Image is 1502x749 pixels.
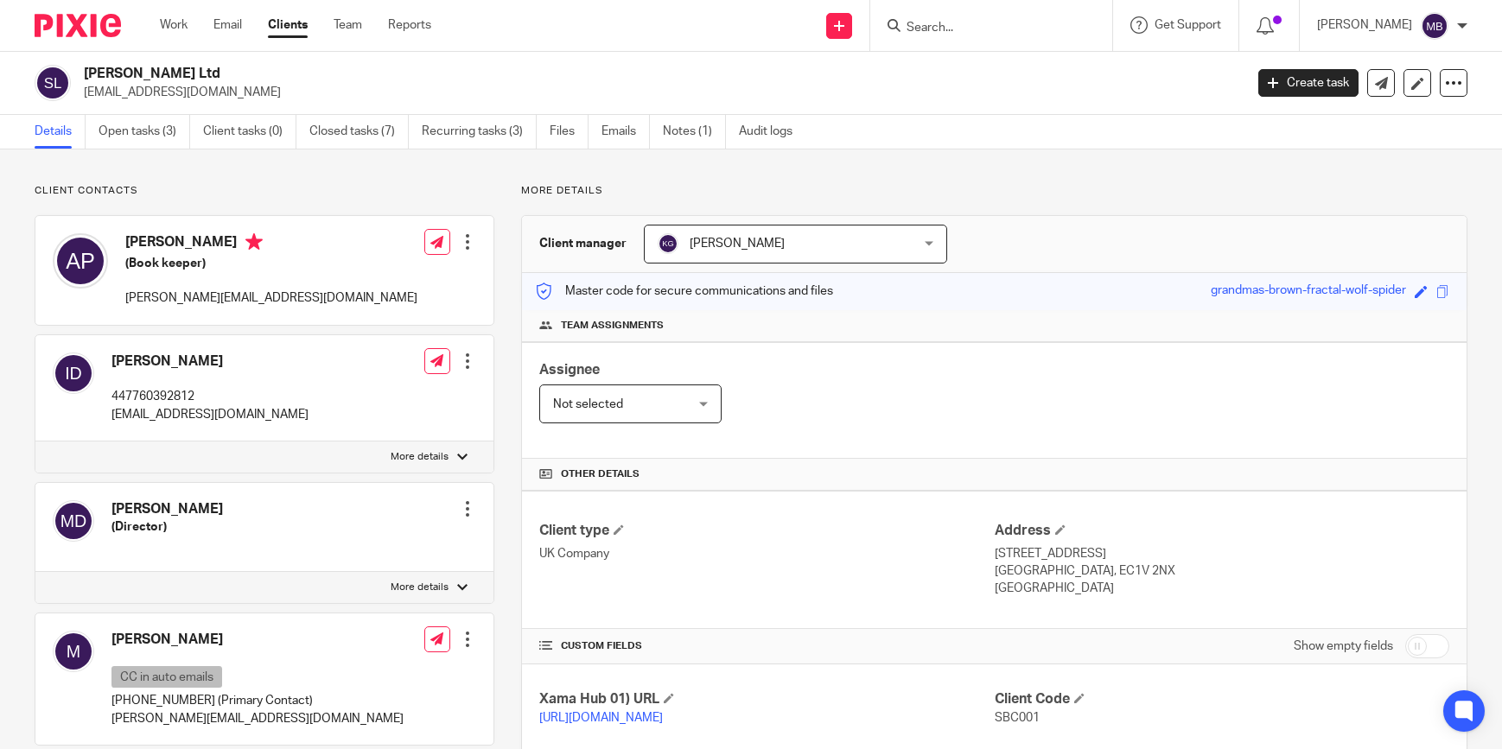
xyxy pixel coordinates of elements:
p: [STREET_ADDRESS] [995,545,1449,562]
a: Email [213,16,242,34]
a: Audit logs [739,115,805,149]
p: Client contacts [35,184,494,198]
i: Primary [245,233,263,251]
a: [URL][DOMAIN_NAME] [539,712,663,724]
h4: [PERSON_NAME] [111,631,404,649]
img: svg%3E [658,233,678,254]
a: Emails [601,115,650,149]
h4: Client type [539,522,994,540]
a: Client tasks (0) [203,115,296,149]
p: [PHONE_NUMBER] (Primary Contact) [111,692,404,709]
p: [EMAIL_ADDRESS][DOMAIN_NAME] [111,406,309,423]
h5: (Director) [111,518,223,536]
div: grandmas-brown-fractal-wolf-spider [1211,282,1406,302]
a: Clients [268,16,308,34]
label: Show empty fields [1294,638,1393,655]
p: More details [391,450,449,464]
p: [PERSON_NAME][EMAIL_ADDRESS][DOMAIN_NAME] [111,710,404,727]
img: svg%3E [35,65,71,101]
a: Notes (1) [663,115,726,149]
a: Details [35,115,86,149]
a: Team [334,16,362,34]
h4: Client Code [995,690,1449,708]
img: svg%3E [53,352,94,394]
p: [PERSON_NAME][EMAIL_ADDRESS][DOMAIN_NAME] [125,289,417,307]
img: svg%3E [53,500,94,542]
a: Files [550,115,589,149]
h4: Address [995,522,1449,540]
span: Not selected [553,398,623,410]
p: 447760392812 [111,388,309,405]
h4: [PERSON_NAME] [111,352,309,371]
p: More details [521,184,1467,198]
span: Other details [561,467,640,481]
h3: Client manager [539,235,627,252]
p: CC in auto emails [111,666,222,688]
p: Master code for secure communications and files [535,282,833,300]
span: Team assignments [561,319,664,333]
span: SBC001 [995,712,1040,724]
img: svg%3E [53,233,108,289]
p: [EMAIL_ADDRESS][DOMAIN_NAME] [84,84,1232,101]
h5: (Book keeper) [125,255,417,272]
a: Closed tasks (7) [309,115,409,149]
p: [GEOGRAPHIC_DATA], EC1V 2NX [995,562,1449,580]
input: Search [905,21,1060,36]
p: UK Company [539,545,994,562]
span: [PERSON_NAME] [690,238,785,250]
a: Open tasks (3) [99,115,190,149]
h4: [PERSON_NAME] [125,233,417,255]
p: [GEOGRAPHIC_DATA] [995,580,1449,597]
h4: CUSTOM FIELDS [539,639,994,653]
span: Get Support [1155,19,1221,31]
a: Reports [388,16,431,34]
a: Work [160,16,188,34]
img: svg%3E [53,631,94,672]
img: Pixie [35,14,121,37]
p: More details [391,581,449,594]
img: svg%3E [1421,12,1448,40]
h4: Xama Hub 01) URL [539,690,994,708]
p: [PERSON_NAME] [1317,16,1412,34]
h2: [PERSON_NAME] Ltd [84,65,1002,83]
h4: [PERSON_NAME] [111,500,223,518]
span: Assignee [539,363,600,377]
a: Recurring tasks (3) [422,115,537,149]
a: Create task [1258,69,1359,97]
